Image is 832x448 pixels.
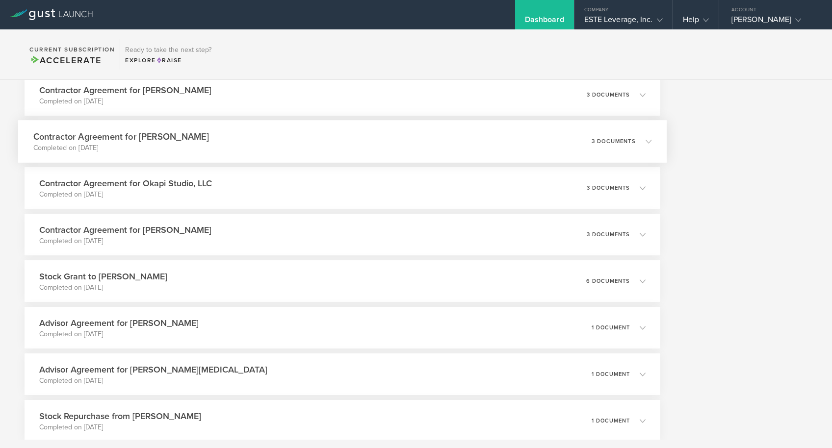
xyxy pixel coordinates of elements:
[592,139,636,144] p: 3 documents
[39,236,211,246] p: Completed on [DATE]
[783,401,832,448] iframe: Chat Widget
[587,92,630,98] p: 3 documents
[29,55,101,66] span: Accelerate
[592,372,630,377] p: 1 document
[587,185,630,191] p: 3 documents
[592,325,630,330] p: 1 document
[39,224,211,236] h3: Contractor Agreement for [PERSON_NAME]
[39,177,212,190] h3: Contractor Agreement for Okapi Studio, LLC
[39,190,212,199] p: Completed on [DATE]
[683,15,709,29] div: Help
[731,15,815,29] div: [PERSON_NAME]
[592,418,630,423] p: 1 document
[39,423,201,432] p: Completed on [DATE]
[39,97,211,106] p: Completed on [DATE]
[525,15,564,29] div: Dashboard
[125,56,211,65] div: Explore
[120,39,216,70] div: Ready to take the next step?ExploreRaise
[39,270,167,283] h3: Stock Grant to [PERSON_NAME]
[125,47,211,53] h3: Ready to take the next step?
[587,232,630,237] p: 3 documents
[29,47,115,52] h2: Current Subscription
[33,130,209,143] h3: Contractor Agreement for [PERSON_NAME]
[39,329,199,339] p: Completed on [DATE]
[586,278,630,284] p: 6 documents
[39,317,199,329] h3: Advisor Agreement for [PERSON_NAME]
[39,84,211,97] h3: Contractor Agreement for [PERSON_NAME]
[33,143,209,153] p: Completed on [DATE]
[39,283,167,293] p: Completed on [DATE]
[39,410,201,423] h3: Stock Repurchase from [PERSON_NAME]
[39,376,267,386] p: Completed on [DATE]
[156,57,182,64] span: Raise
[39,363,267,376] h3: Advisor Agreement for [PERSON_NAME][MEDICAL_DATA]
[584,15,663,29] div: ESTE Leverage, Inc.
